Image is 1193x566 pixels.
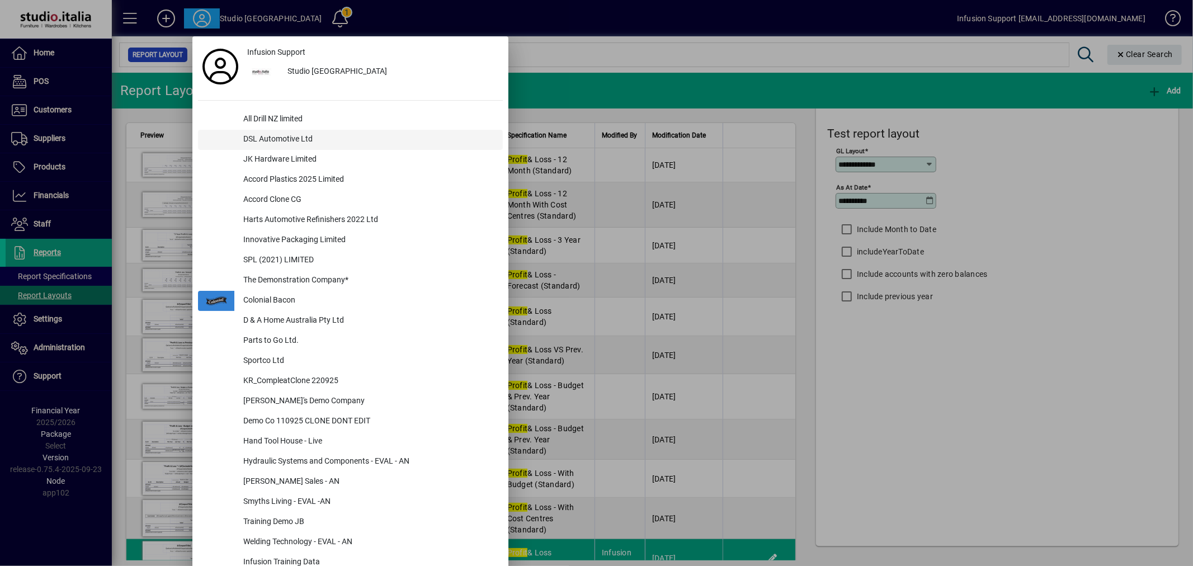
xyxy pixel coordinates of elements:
button: Hydraulic Systems and Components - EVAL - AN [198,452,503,472]
button: Demo Co 110925 CLONE DONT EDIT [198,412,503,432]
div: Studio [GEOGRAPHIC_DATA] [279,62,503,82]
button: Welding Technology - EVAL - AN [198,532,503,553]
button: [PERSON_NAME]'s Demo Company [198,392,503,412]
div: KR_CompleatClone 220925 [234,371,503,392]
span: Infusion Support [247,46,305,58]
a: Profile [198,56,243,77]
div: Hand Tool House - Live [234,432,503,452]
div: Smyths Living - EVAL -AN [234,492,503,512]
div: Demo Co 110925 CLONE DONT EDIT [234,412,503,432]
div: All Drill NZ limited [234,110,503,130]
button: Hand Tool House - Live [198,432,503,452]
div: Accord Plastics 2025 Limited [234,170,503,190]
button: Harts Automotive Refinishers 2022 Ltd [198,210,503,230]
button: Training Demo JB [198,512,503,532]
button: Accord Clone CG [198,190,503,210]
button: JK Hardware Limited [198,150,503,170]
button: Studio [GEOGRAPHIC_DATA] [243,62,503,82]
div: D & A Home Australia Pty Ltd [234,311,503,331]
button: KR_CompleatClone 220925 [198,371,503,392]
button: All Drill NZ limited [198,110,503,130]
button: [PERSON_NAME] Sales - AN [198,472,503,492]
button: The Demonstration Company* [198,271,503,291]
div: Accord Clone CG [234,190,503,210]
div: Colonial Bacon [234,291,503,311]
div: [PERSON_NAME]'s Demo Company [234,392,503,412]
div: Welding Technology - EVAL - AN [234,532,503,553]
div: Sportco Ltd [234,351,503,371]
button: Colonial Bacon [198,291,503,311]
div: [PERSON_NAME] Sales - AN [234,472,503,492]
div: Training Demo JB [234,512,503,532]
button: Smyths Living - EVAL -AN [198,492,503,512]
button: Accord Plastics 2025 Limited [198,170,503,190]
button: DSL Automotive Ltd [198,130,503,150]
div: JK Hardware Limited [234,150,503,170]
button: Sportco Ltd [198,351,503,371]
button: Innovative Packaging Limited [198,230,503,251]
div: Innovative Packaging Limited [234,230,503,251]
a: Infusion Support [243,42,503,62]
button: D & A Home Australia Pty Ltd [198,311,503,331]
div: Parts to Go Ltd. [234,331,503,351]
div: DSL Automotive Ltd [234,130,503,150]
button: SPL (2021) LIMITED [198,251,503,271]
button: Parts to Go Ltd. [198,331,503,351]
div: Harts Automotive Refinishers 2022 Ltd [234,210,503,230]
div: The Demonstration Company* [234,271,503,291]
div: SPL (2021) LIMITED [234,251,503,271]
div: Hydraulic Systems and Components - EVAL - AN [234,452,503,472]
